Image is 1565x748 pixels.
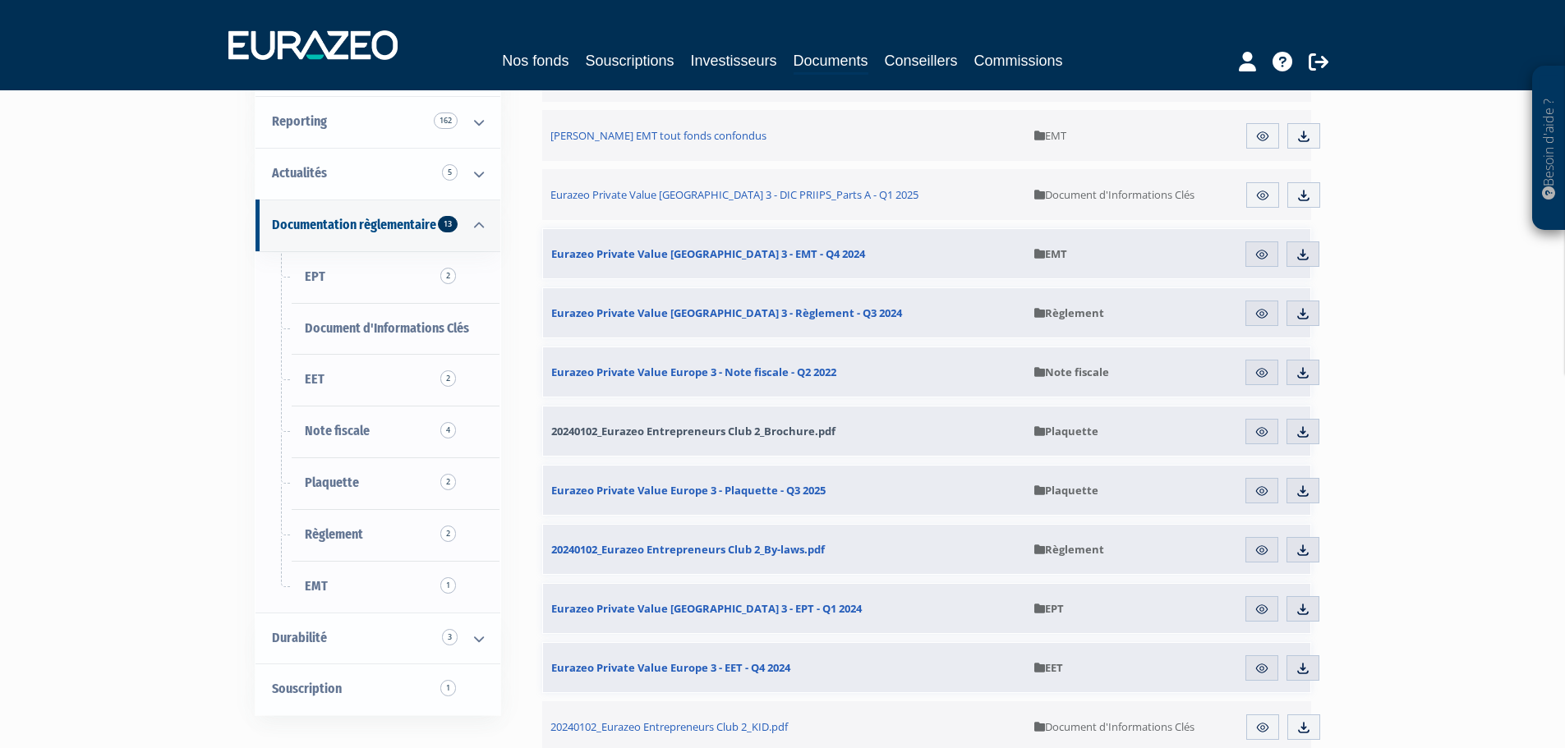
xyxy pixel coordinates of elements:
[440,577,456,594] span: 1
[543,466,1026,515] a: Eurazeo Private Value Europe 3 - Plaquette - Q3 2025
[1255,129,1270,144] img: eye.svg
[440,680,456,696] span: 1
[1254,602,1269,617] img: eye.svg
[255,96,500,148] a: Reporting 162
[442,629,458,645] span: 3
[543,229,1026,278] a: Eurazeo Private Value [GEOGRAPHIC_DATA] 3 - EMT - Q4 2024
[1034,128,1066,143] span: EMT
[1296,543,1310,558] img: download.svg
[1296,484,1310,498] img: download.svg
[1296,129,1311,144] img: download.svg
[255,148,500,200] a: Actualités 5
[305,526,363,542] span: Règlement
[1296,306,1310,321] img: download.svg
[305,371,325,387] span: EET
[272,165,327,181] span: Actualités
[550,187,918,202] span: Eurazeo Private Value [GEOGRAPHIC_DATA] 3 - DIC PRIIPS_Parts A - Q1 2025
[551,424,835,438] span: 20240102_Eurazeo Entrepreneurs Club 2_Brochure.pdf
[1296,247,1310,262] img: download.svg
[1034,601,1064,616] span: EPT
[272,681,342,696] span: Souscription
[585,49,674,72] a: Souscriptions
[1254,306,1269,321] img: eye.svg
[1254,247,1269,262] img: eye.svg
[551,483,826,498] span: Eurazeo Private Value Europe 3 - Plaquette - Q3 2025
[1034,660,1063,675] span: EET
[1034,246,1067,261] span: EMT
[551,601,862,616] span: Eurazeo Private Value [GEOGRAPHIC_DATA] 3 - EPT - Q1 2024
[440,370,456,387] span: 2
[551,660,790,675] span: Eurazeo Private Value Europe 3 - EET - Q4 2024
[272,630,327,645] span: Durabilité
[272,113,327,129] span: Reporting
[551,305,902,320] span: Eurazeo Private Value [GEOGRAPHIC_DATA] 3 - Règlement - Q3 2024
[1296,602,1310,617] img: download.svg
[255,663,500,715] a: Souscription1
[542,169,1027,220] a: Eurazeo Private Value [GEOGRAPHIC_DATA] 3 - DIC PRIIPS_Parts A - Q1 2025
[1296,365,1310,380] img: download.svg
[974,49,1063,72] a: Commissions
[1254,543,1269,558] img: eye.svg
[440,422,456,438] span: 4
[1296,720,1311,735] img: download.svg
[272,217,436,232] span: Documentation règlementaire
[543,347,1026,397] a: Eurazeo Private Value Europe 3 - Note fiscale - Q2 2022
[1034,483,1098,498] span: Plaquette
[1254,365,1269,380] img: eye.svg
[1296,424,1310,439] img: download.svg
[228,30,398,60] img: 1732889491-logotype_eurazeo_blanc_rvb.png
[885,49,958,72] a: Conseillers
[255,613,500,664] a: Durabilité 3
[543,288,1026,337] a: Eurazeo Private Value [GEOGRAPHIC_DATA] 3 - Règlement - Q3 2024
[551,246,865,261] span: Eurazeo Private Value [GEOGRAPHIC_DATA] 3 - EMT - Q4 2024
[255,509,500,561] a: Règlement2
[542,110,1027,161] a: [PERSON_NAME] EMT tout fonds confondus
[1255,720,1270,735] img: eye.svg
[305,578,328,594] span: EMT
[255,561,500,613] a: EMT1
[440,474,456,490] span: 2
[794,49,868,75] a: Documents
[434,112,458,129] span: 162
[1254,661,1269,676] img: eye.svg
[1034,542,1104,557] span: Règlement
[543,643,1026,692] a: Eurazeo Private Value Europe 3 - EET - Q4 2024
[1296,188,1311,203] img: download.svg
[1540,75,1558,223] p: Besoin d'aide ?
[305,423,370,438] span: Note fiscale
[440,525,456,542] span: 2
[1034,187,1194,202] span: Document d'Informations Clés
[1034,305,1104,320] span: Règlement
[255,457,500,509] a: Plaquette2
[305,320,469,336] span: Document d'Informations Clés
[502,49,568,72] a: Nos fonds
[551,542,825,557] span: 20240102_Eurazeo Entrepreneurs Club 2_By-laws.pdf
[1254,424,1269,439] img: eye.svg
[255,303,500,355] a: Document d'Informations Clés
[1296,661,1310,676] img: download.svg
[255,200,500,251] a: Documentation règlementaire 13
[440,268,456,284] span: 2
[690,49,776,72] a: Investisseurs
[1255,188,1270,203] img: eye.svg
[550,719,788,734] span: 20240102_Eurazeo Entrepreneurs Club 2_KID.pdf
[442,164,458,181] span: 5
[1034,424,1098,438] span: Plaquette
[438,216,458,232] span: 13
[305,268,325,284] span: EPT
[543,584,1026,633] a: Eurazeo Private Value [GEOGRAPHIC_DATA] 3 - EPT - Q1 2024
[550,128,766,143] span: [PERSON_NAME] EMT tout fonds confondus
[551,365,836,379] span: Eurazeo Private Value Europe 3 - Note fiscale - Q2 2022
[1034,365,1109,379] span: Note fiscale
[1254,484,1269,498] img: eye.svg
[543,525,1026,574] a: 20240102_Eurazeo Entrepreneurs Club 2_By-laws.pdf
[543,406,1026,456] a: 20240102_Eurazeo Entrepreneurs Club 2_Brochure.pdf
[305,475,359,490] span: Plaquette
[255,251,500,303] a: EPT2
[255,406,500,457] a: Note fiscale4
[1034,719,1194,734] span: Document d'Informations Clés
[255,354,500,406] a: EET2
